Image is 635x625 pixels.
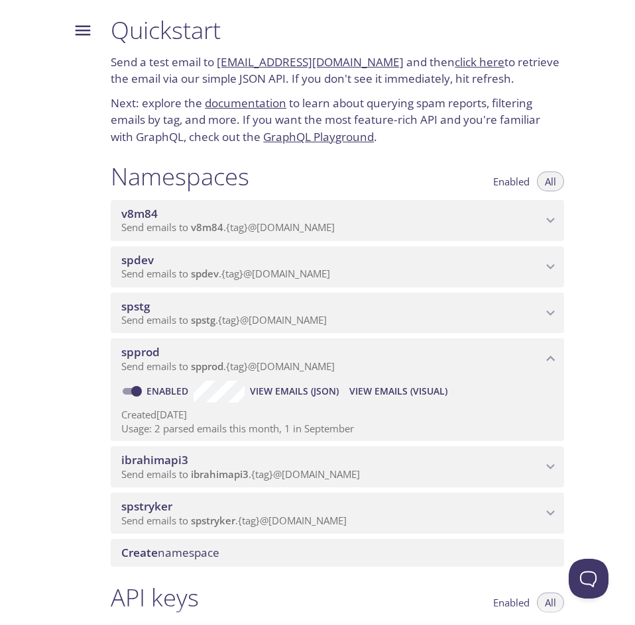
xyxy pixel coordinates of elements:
[121,545,219,560] span: namespace
[121,467,360,481] span: Send emails to . {tag} @[DOMAIN_NAME]
[121,252,154,267] span: spdev
[111,200,564,241] div: v8m84 namespace
[66,13,100,48] button: Menu
[121,313,327,326] span: Send emails to . {tag} @[DOMAIN_NAME]
[191,467,249,481] span: ibrahimapi3
[121,408,553,422] p: Created [DATE]
[344,381,453,402] button: View Emails (Visual)
[245,381,344,402] button: View Emails (JSON)
[111,338,564,379] div: spprod namespace
[121,360,335,373] span: Send emails to . {tag} @[DOMAIN_NAME]
[111,446,564,487] div: ibrahimapi3 namespace
[111,539,564,567] div: Create namespace
[111,95,564,146] p: Next: explore the to learn about querying spam reports, filtering emails by tag, and more. If you...
[537,593,564,612] button: All
[111,493,564,534] div: spstryker namespace
[111,246,564,287] div: spdev namespace
[121,452,188,467] span: ibrahimapi3
[111,293,564,334] div: spstg namespace
[217,54,404,70] a: [EMAIL_ADDRESS][DOMAIN_NAME]
[121,545,158,560] span: Create
[191,360,223,373] span: spprod
[485,593,538,612] button: Enabled
[111,15,564,45] h1: Quickstart
[191,220,223,234] span: v8m84
[191,313,215,326] span: spstg
[121,220,335,234] span: Send emails to . {tag} @[DOMAIN_NAME]
[537,171,564,191] button: All
[569,559,608,599] iframe: Help Scout Beacon - Open
[191,514,235,527] span: spstryker
[205,95,286,111] a: documentation
[250,383,339,399] span: View Emails (JSON)
[121,422,553,436] p: Usage: 2 parsed emails this month, 1 in September
[191,267,219,280] span: spdev
[121,499,172,514] span: spstryker
[111,162,249,191] h1: Namespaces
[263,129,374,144] a: GraphQL Playground
[111,54,564,87] p: Send a test email to and then to retrieve the email via our simple JSON API. If you don't see it ...
[455,54,504,70] a: click here
[111,583,199,612] h1: API keys
[121,299,150,314] span: spstg
[349,383,447,399] span: View Emails (Visual)
[121,344,160,360] span: spprod
[485,171,538,191] button: Enabled
[121,267,330,280] span: Send emails to . {tag} @[DOMAIN_NAME]
[144,385,194,397] a: Enabled
[121,514,347,527] span: Send emails to . {tag} @[DOMAIN_NAME]
[121,206,158,221] span: v8m84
